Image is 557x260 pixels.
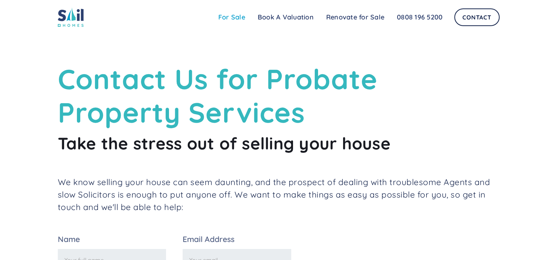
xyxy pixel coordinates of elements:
h1: Contact Us for Probate Property Services [58,62,500,129]
a: Renovate for Sale [320,10,391,25]
a: For Sale [212,10,251,25]
a: 0808 196 5200 [391,10,449,25]
img: sail home logo colored [58,7,84,27]
a: Contact [454,8,499,26]
a: Book A Valuation [251,10,320,25]
p: We know selling your house can seem daunting, and the prospect of dealing with troublesome Agents... [58,176,500,213]
label: Name [58,235,166,243]
h2: Take the stress out of selling your house [58,133,500,154]
label: Email Address [183,235,291,243]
